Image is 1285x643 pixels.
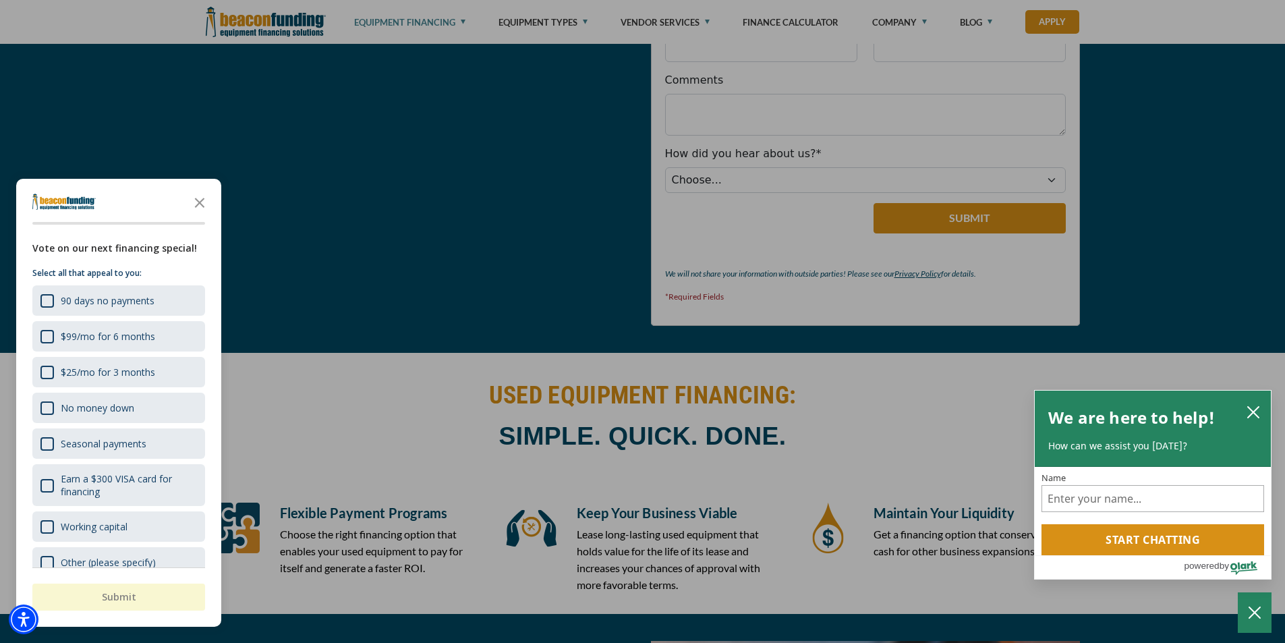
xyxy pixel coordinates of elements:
[61,330,155,343] div: $99/mo for 6 months
[32,321,205,352] div: $99/mo for 6 months
[1184,556,1271,579] a: Powered by Olark
[1184,557,1219,574] span: powered
[32,584,205,611] button: Submit
[32,267,205,280] p: Select all that appeal to you:
[1041,524,1264,555] button: Start chatting
[32,547,205,578] div: Other (please specify)
[32,241,205,256] div: Vote on our next financing special!
[1048,404,1215,431] h2: We are here to help!
[1238,592,1272,633] button: Close Chatbox
[61,401,134,414] div: No money down
[32,285,205,316] div: 90 days no payments
[61,556,156,569] div: Other (please specify)
[61,437,146,450] div: Seasonal payments
[32,511,205,542] div: Working capital
[32,393,205,423] div: No money down
[1048,439,1257,453] p: How can we assist you [DATE]?
[1041,485,1264,512] input: Name
[1034,390,1272,580] div: olark chatbox
[61,520,127,533] div: Working capital
[61,472,197,498] div: Earn a $300 VISA card for financing
[61,366,155,379] div: $25/mo for 3 months
[32,428,205,459] div: Seasonal payments
[1220,557,1229,574] span: by
[32,194,96,210] img: Company logo
[32,357,205,387] div: $25/mo for 3 months
[1243,402,1264,421] button: close chatbox
[186,188,213,215] button: Close the survey
[9,605,38,634] div: Accessibility Menu
[61,294,154,307] div: 90 days no payments
[32,464,205,506] div: Earn a $300 VISA card for financing
[16,179,221,627] div: Survey
[1041,474,1264,482] label: Name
